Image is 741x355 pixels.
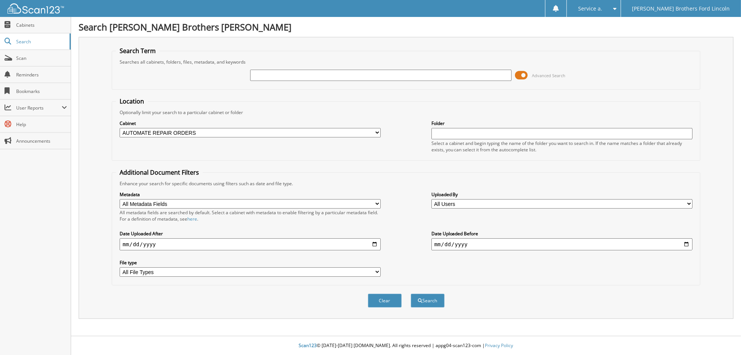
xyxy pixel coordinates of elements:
[16,138,67,144] span: Announcements
[16,22,67,28] span: Cabinets
[368,294,402,308] button: Clear
[16,55,67,61] span: Scan
[71,337,741,355] div: © [DATE]-[DATE] [DOMAIN_NAME]. All rights reserved | appg04-scan123-com |
[120,259,381,266] label: File type
[411,294,445,308] button: Search
[431,120,692,126] label: Folder
[116,97,148,105] legend: Location
[116,47,159,55] legend: Search Term
[116,59,696,65] div: Searches all cabinets, folders, files, metadata, and keywords
[120,209,381,222] div: All metadata fields are searched by default. Select a cabinet with metadata to enable filtering b...
[16,105,62,111] span: User Reports
[120,120,381,126] label: Cabinet
[431,238,692,250] input: end
[431,230,692,237] label: Date Uploaded Before
[116,109,696,116] div: Optionally limit your search to a particular cabinet or folder
[120,191,381,198] label: Metadata
[485,342,513,349] a: Privacy Policy
[187,216,197,222] a: here
[120,238,381,250] input: start
[632,6,730,11] span: [PERSON_NAME] Brothers Ford Lincoln
[431,140,692,153] div: Select a cabinet and begin typing the name of the folder you want to search in. If the name match...
[16,121,67,128] span: Help
[116,180,696,187] div: Enhance your search for specific documents using filters such as date and file type.
[79,21,733,33] h1: Search [PERSON_NAME] Brothers [PERSON_NAME]
[116,168,203,177] legend: Additional Document Filters
[16,38,66,45] span: Search
[299,342,317,349] span: Scan123
[8,3,64,14] img: scan123-logo-white.svg
[578,6,602,11] span: Service a.
[431,191,692,198] label: Uploaded By
[120,230,381,237] label: Date Uploaded After
[532,73,566,78] span: Advanced Search
[16,72,67,78] span: Reminders
[16,88,67,94] span: Bookmarks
